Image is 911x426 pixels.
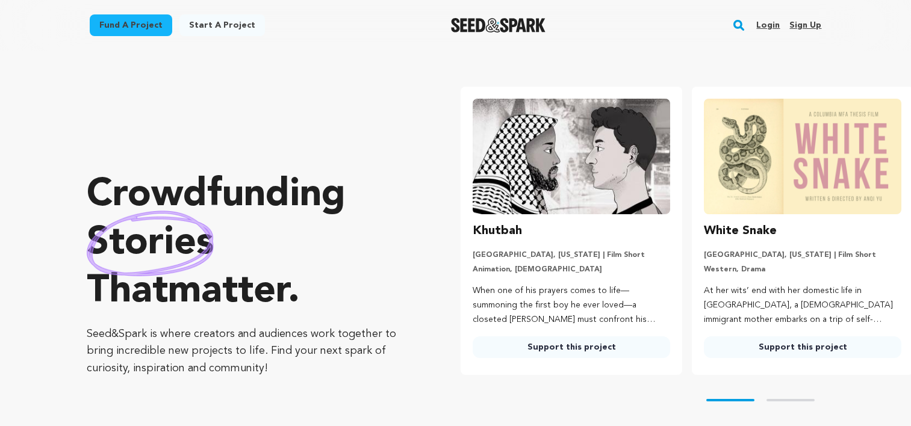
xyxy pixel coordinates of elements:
[704,221,777,241] h3: White Snake
[90,14,172,36] a: Fund a project
[789,16,821,35] a: Sign up
[87,326,412,377] p: Seed&Spark is where creators and audiences work together to bring incredible new projects to life...
[704,284,901,327] p: At her wits’ end with her domestic life in [GEOGRAPHIC_DATA], a [DEMOGRAPHIC_DATA] immigrant moth...
[179,14,265,36] a: Start a project
[87,211,214,276] img: hand sketched image
[87,171,412,316] p: Crowdfunding that .
[451,18,546,32] a: Seed&Spark Homepage
[473,265,670,274] p: Animation, [DEMOGRAPHIC_DATA]
[473,284,670,327] p: When one of his prayers comes to life—summoning the first boy he ever loved—a closeted [PERSON_NA...
[473,99,670,214] img: Khutbah image
[756,16,780,35] a: Login
[704,99,901,214] img: White Snake image
[473,336,670,358] a: Support this project
[704,250,901,260] p: [GEOGRAPHIC_DATA], [US_STATE] | Film Short
[473,250,670,260] p: [GEOGRAPHIC_DATA], [US_STATE] | Film Short
[168,273,288,311] span: matter
[473,221,522,241] h3: Khutbah
[704,265,901,274] p: Western, Drama
[451,18,546,32] img: Seed&Spark Logo Dark Mode
[704,336,901,358] a: Support this project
